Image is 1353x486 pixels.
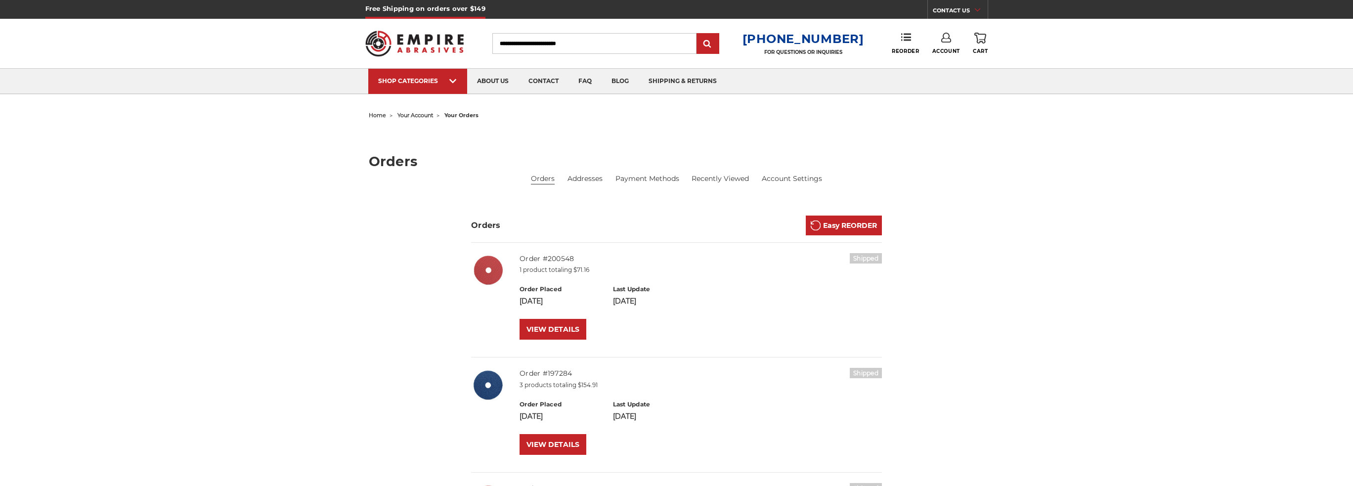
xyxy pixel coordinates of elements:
span: Account [932,48,960,54]
span: [DATE] [613,297,636,306]
a: VIEW DETAILS [520,319,586,340]
a: about us [467,69,519,94]
h6: Shipped [850,253,882,264]
a: shipping & returns [639,69,727,94]
h6: Shipped [850,368,882,378]
span: Cart [973,48,988,54]
p: 1 product totaling $71.16 [520,265,882,274]
div: SHOP CATEGORIES [378,77,457,85]
a: Addresses [567,174,603,184]
a: Reorder [892,33,919,54]
a: VIEW DETAILS [520,434,586,455]
span: your orders [444,112,479,119]
img: 5" x 7/8" Ceramic Resin Fibre Disc [471,253,506,288]
a: Order #200548 [520,254,574,263]
a: [PHONE_NUMBER] [742,32,864,46]
a: Account Settings [762,174,822,184]
span: [DATE] [613,412,636,421]
h6: Last Update [613,400,696,409]
h6: Order Placed [520,400,602,409]
a: contact [519,69,568,94]
a: Recently Viewed [692,174,749,184]
a: Order #197284 [520,369,572,378]
img: 5 inch zirc resin fiber disc [471,368,506,402]
h6: Last Update [613,285,696,294]
h1: Orders [369,155,985,168]
a: blog [602,69,639,94]
p: FOR QUESTIONS OR INQUIRIES [742,49,864,55]
input: Submit [698,34,718,54]
img: Empire Abrasives [365,24,464,63]
a: Payment Methods [615,174,679,184]
span: [DATE] [520,297,543,306]
a: CONTACT US [933,5,988,19]
p: 3 products totaling $154.91 [520,381,882,390]
a: Easy REORDER [806,216,882,235]
a: faq [568,69,602,94]
span: [DATE] [520,412,543,421]
a: your account [397,112,433,119]
h3: Orders [471,220,501,231]
h6: Order Placed [520,285,602,294]
li: Orders [531,174,555,184]
a: home [369,112,386,119]
a: Cart [973,33,988,54]
span: Reorder [892,48,919,54]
